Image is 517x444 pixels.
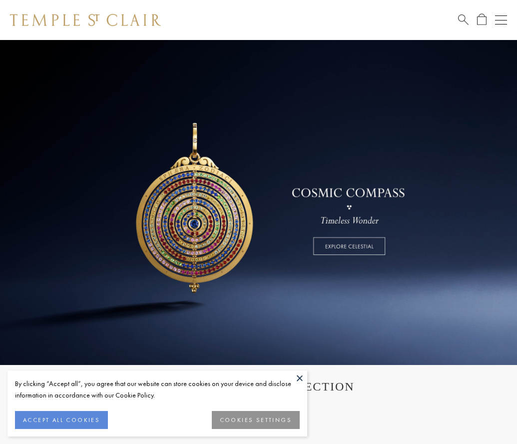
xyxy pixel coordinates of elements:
button: Open navigation [495,14,507,26]
button: COOKIES SETTINGS [212,411,300,429]
img: Temple St. Clair [10,14,161,26]
a: Search [458,13,469,26]
a: Open Shopping Bag [477,13,487,26]
div: By clicking “Accept all”, you agree that our website can store cookies on your device and disclos... [15,378,300,401]
button: ACCEPT ALL COOKIES [15,411,108,429]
